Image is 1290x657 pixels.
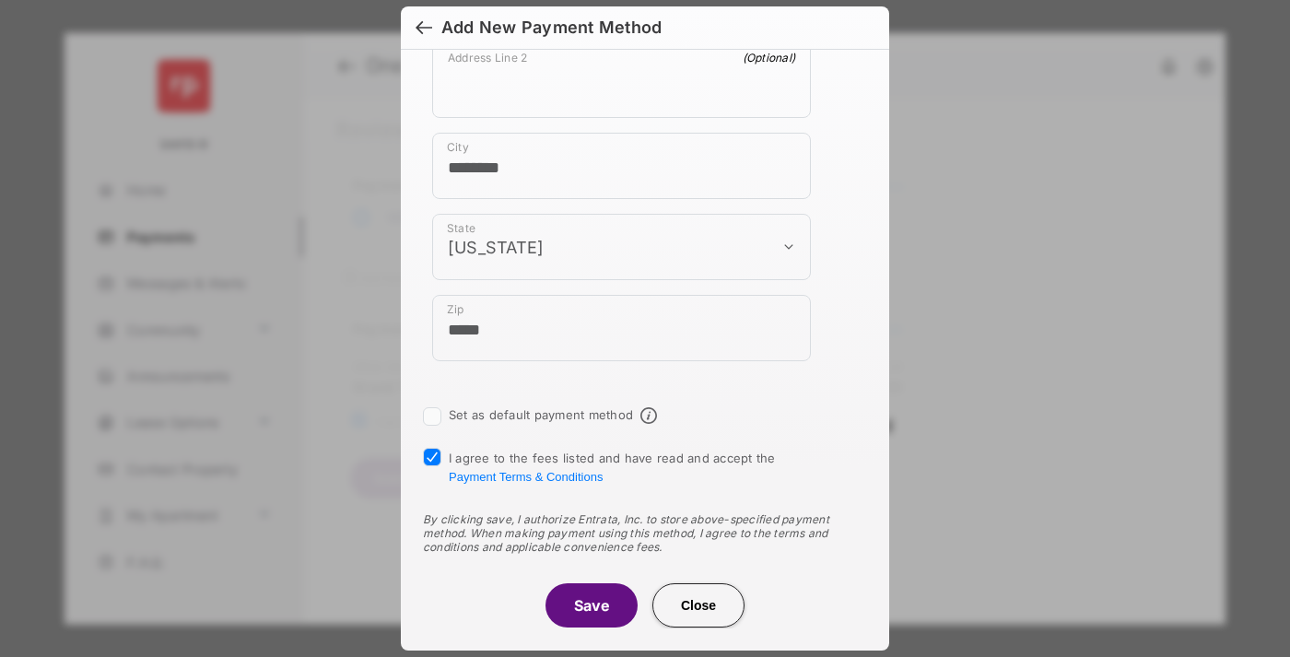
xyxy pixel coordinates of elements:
div: payment_method_screening[postal_addresses][administrativeArea] [432,214,811,280]
div: Add New Payment Method [441,18,662,38]
span: I agree to the fees listed and have read and accept the [449,451,776,484]
span: Default payment method info [640,407,657,424]
div: payment_method_screening[postal_addresses][addressLine2] [432,42,811,118]
button: I agree to the fees listed and have read and accept the [449,470,603,484]
div: payment_method_screening[postal_addresses][locality] [432,133,811,199]
label: Set as default payment method [449,407,633,422]
button: Save [545,583,638,628]
button: Close [652,583,745,628]
div: payment_method_screening[postal_addresses][postalCode] [432,295,811,361]
div: By clicking save, I authorize Entrata, Inc. to store above-specified payment method. When making ... [423,512,867,554]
